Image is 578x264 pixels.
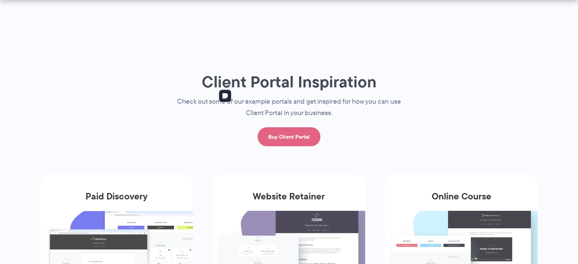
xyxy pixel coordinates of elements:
h1: Client Portal Inspiration [162,72,416,92]
h3: Website Retainer [213,191,366,211]
a: Buy Client Portal [258,127,320,146]
p: Check out some of our example portals and get inspired for how you can use Client Portal in your ... [162,96,416,119]
h3: Online Course [385,191,538,211]
h3: Paid Discovery [40,191,193,211]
